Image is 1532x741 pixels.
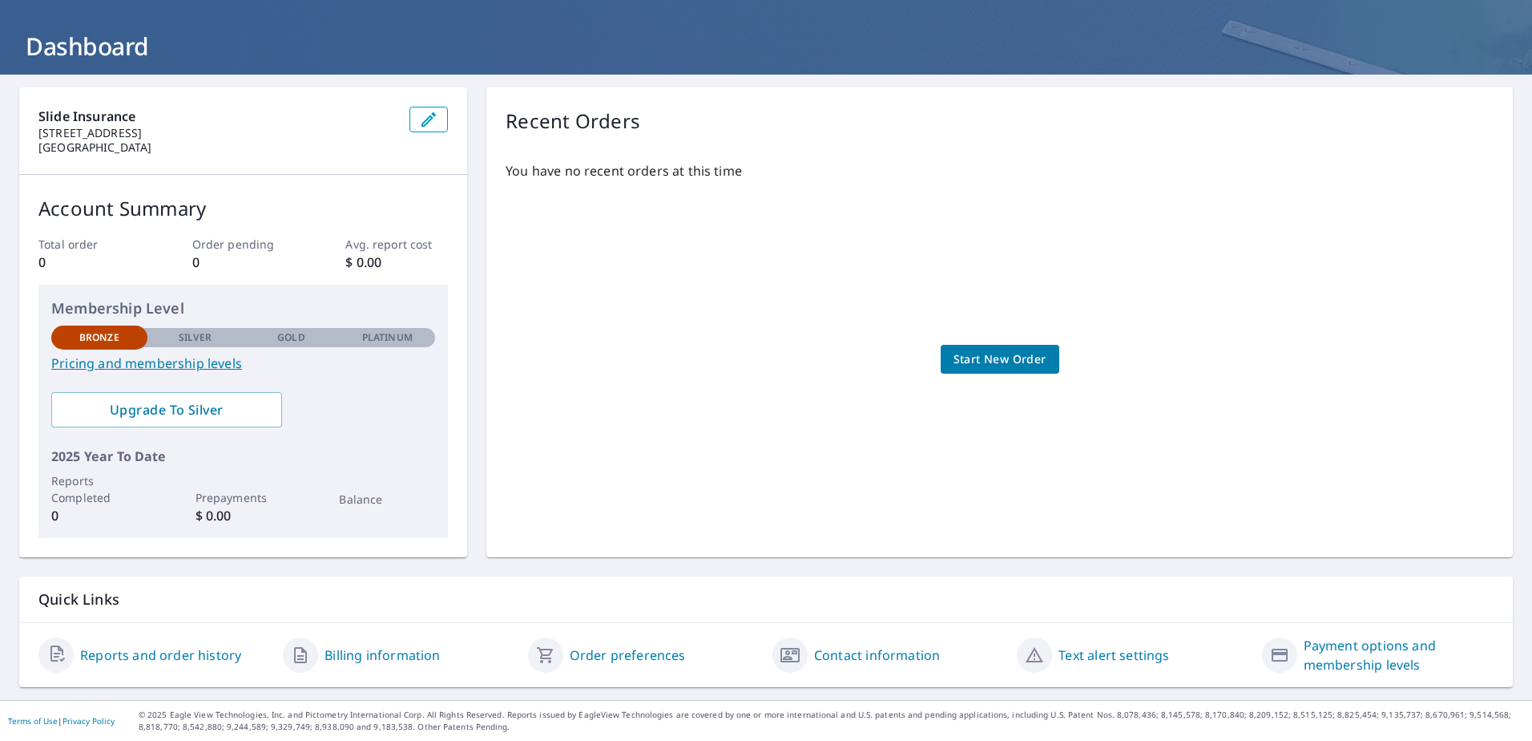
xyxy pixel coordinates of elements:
a: Text alert settings [1058,646,1169,665]
h1: Dashboard [19,30,1513,63]
a: Reports and order history [80,646,241,665]
p: 2025 Year To Date [51,447,435,466]
p: Recent Orders [506,107,640,136]
p: Silver [179,330,212,345]
p: Prepayments [196,489,292,506]
p: $ 0.00 [196,506,292,525]
p: © 2025 Eagle View Technologies, Inc. and Pictometry International Corp. All Rights Reserved. Repo... [139,709,1524,733]
p: | [8,716,115,726]
p: [STREET_ADDRESS] [38,126,397,140]
p: Bronze [79,330,119,345]
a: Terms of Use [8,715,58,727]
span: Upgrade To Silver [64,401,269,419]
a: Pricing and membership levels [51,354,435,373]
p: Membership Level [51,298,435,319]
p: Quick Links [38,589,1494,609]
p: 0 [51,506,147,525]
p: [GEOGRAPHIC_DATA] [38,140,397,155]
a: Payment options and membership levels [1304,636,1494,674]
p: 0 [192,253,295,272]
a: Billing information [325,646,440,665]
a: Contact information [814,646,940,665]
a: Start New Order [941,345,1059,375]
a: Order preferences [570,646,686,665]
p: Balance [339,491,435,508]
p: Reports Completed [51,472,147,506]
p: Slide Insurance [38,107,397,126]
p: 0 [38,253,141,272]
a: Privacy Policy [62,715,115,727]
p: Gold [277,330,304,345]
p: Total order [38,236,141,253]
p: Avg. report cost [345,236,448,253]
p: You have no recent orders at this time [506,161,1494,180]
a: Upgrade To Silver [51,392,282,427]
p: Order pending [192,236,295,253]
p: Platinum [362,330,413,345]
p: Account Summary [38,194,448,223]
span: Start New Order [953,350,1046,370]
p: $ 0.00 [345,253,448,272]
